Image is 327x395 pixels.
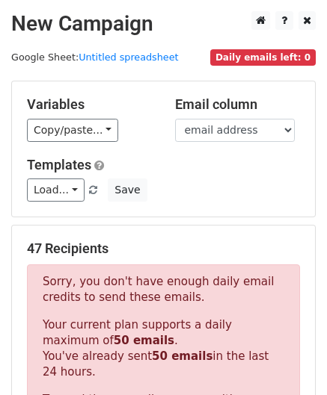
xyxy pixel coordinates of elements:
small: Google Sheet: [11,52,179,63]
h5: Variables [27,96,153,113]
a: Templates [27,157,91,172]
a: Daily emails left: 0 [210,52,316,63]
strong: 50 emails [152,349,213,363]
a: Untitled spreadsheet [79,52,178,63]
h2: New Campaign [11,11,316,37]
h5: Email column [175,96,301,113]
h5: 47 Recipients [27,240,300,257]
a: Load... [27,178,85,202]
span: Daily emails left: 0 [210,49,316,66]
iframe: Chat Widget [252,323,327,395]
p: Your current plan supports a daily maximum of . You've already sent in the last 24 hours. [43,317,284,380]
strong: 50 emails [114,334,174,347]
p: Sorry, you don't have enough daily email credits to send these emails. [43,274,284,305]
button: Save [108,178,147,202]
a: Copy/paste... [27,119,118,142]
